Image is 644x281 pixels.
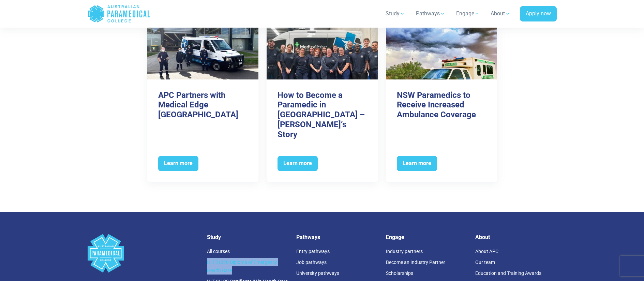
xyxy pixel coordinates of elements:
[207,249,230,254] a: All courses
[207,234,288,240] h5: Study
[296,270,339,276] a: University pathways
[386,260,445,265] a: Become an Industry Partner
[88,3,151,25] a: Australian Paramedical College
[147,24,258,79] img: APC Partners with Medical Edge Australia
[267,24,378,79] img: How to Become a Paramedic in NSW – Cheryl’s Story
[475,234,557,240] h5: About
[147,24,258,182] a: APC Partners with Medical Edge [GEOGRAPHIC_DATA] Learn more
[267,24,378,182] a: How to Become a Paramedic in [GEOGRAPHIC_DATA] – [PERSON_NAME]’s Story Learn more
[296,260,327,265] a: Job pathways
[158,90,248,120] h3: APC Partners with Medical Edge [GEOGRAPHIC_DATA]
[475,249,498,254] a: About APC
[397,90,486,120] h3: NSW Paramedics to Receive Increased Ambulance Coverage
[386,249,423,254] a: Industry partners
[296,249,330,254] a: Entry pathways
[397,156,437,172] span: Learn more
[386,24,497,182] a: NSW Paramedics to Receive Increased Ambulance Coverage Learn more
[412,4,449,23] a: Pathways
[386,270,413,276] a: Scholarships
[386,234,467,240] h5: Engage
[207,260,277,273] a: HLT51020 Diploma of Emergency Health Care
[296,234,378,240] h5: Pathways
[158,156,198,172] span: Learn more
[381,4,409,23] a: Study
[486,4,514,23] a: About
[475,270,541,276] a: Education and Training Awards
[386,24,497,79] img: NSW Paramedics to Receive Increased Ambulance Coverage
[278,156,318,172] span: Learn more
[475,260,495,265] a: Our team
[520,6,557,22] a: Apply now
[452,4,484,23] a: Engage
[88,234,199,272] a: Space
[278,90,367,139] h3: How to Become a Paramedic in [GEOGRAPHIC_DATA] – [PERSON_NAME]’s Story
